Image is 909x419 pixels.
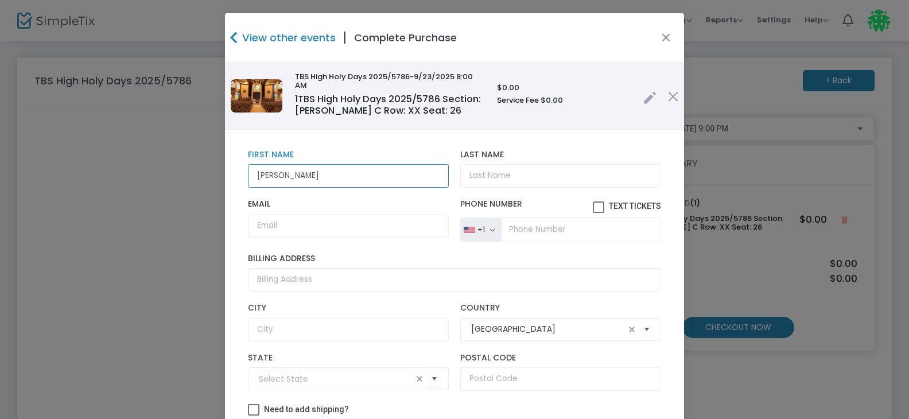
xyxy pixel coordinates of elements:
[471,323,625,335] input: Select Country
[625,323,639,336] span: clear
[501,218,661,242] input: Phone Number
[460,150,661,160] label: Last Name
[295,92,481,117] span: TBS High Holy Days 2025/5786 Section: [PERSON_NAME] C Row: XX Seat: 26
[460,303,661,313] label: Country
[460,164,661,188] input: Last Name
[659,30,674,45] button: Close
[248,268,661,292] input: Billing Address
[668,91,678,102] img: cross.png
[295,92,298,106] span: 1
[264,405,349,414] span: Need to add shipping?
[248,254,661,264] label: Billing Address
[460,218,501,242] button: +1
[259,373,413,385] input: Select State
[460,353,661,363] label: Postal Code
[248,353,449,363] label: State
[497,83,632,92] h6: $0.00
[413,372,426,386] span: clear
[497,96,632,105] h6: Service Fee $0.00
[295,72,485,90] h6: TBS High Holy Days 2025/5786
[477,225,485,234] div: +1
[248,150,449,160] label: First Name
[460,367,661,391] input: Postal Code
[239,30,336,45] h4: View other events
[426,367,442,391] button: Select
[295,71,473,91] span: -9/23/2025 8:00 AM
[248,214,449,238] input: Email
[639,317,655,341] button: Select
[248,303,449,313] label: City
[460,199,661,213] label: Phone Number
[609,201,661,211] span: Text Tickets
[248,318,449,342] input: City
[231,79,282,112] img: 638830108398338133638513915947198156638211381632506999637922834859161978635718717922496427sanctua...
[336,28,354,48] span: |
[248,199,449,209] label: Email
[354,30,457,45] h4: Complete Purchase
[248,164,449,188] input: First Name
